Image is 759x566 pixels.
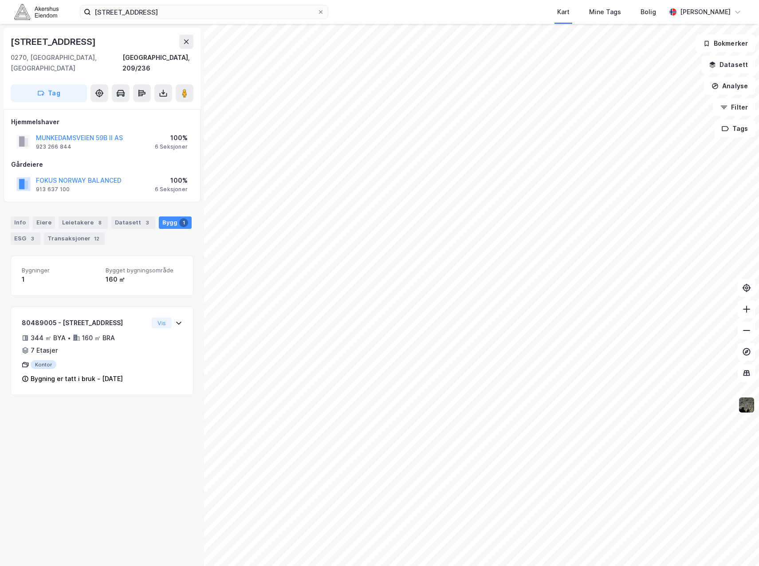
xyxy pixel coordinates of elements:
div: 3 [143,218,152,227]
div: 100% [155,133,188,143]
div: 923 266 844 [36,143,71,150]
div: Hjemmelshaver [11,117,193,127]
span: Bygninger [22,267,98,274]
div: 8 [95,218,104,227]
div: ESG [11,232,40,245]
img: akershus-eiendom-logo.9091f326c980b4bce74ccdd9f866810c.svg [14,4,59,20]
div: 160 ㎡ [106,274,182,285]
div: 6 Seksjoner [155,143,188,150]
div: Bygning er tatt i bruk - [DATE] [31,373,123,384]
div: Mine Tags [589,7,621,17]
div: [STREET_ADDRESS] [11,35,98,49]
div: Kart [557,7,570,17]
div: • [67,334,71,342]
button: Tag [11,84,87,102]
button: Bokmerker [696,35,755,52]
span: Bygget bygningsområde [106,267,182,274]
button: Datasett [701,56,755,74]
div: 6 Seksjoner [155,186,188,193]
div: Leietakere [59,216,108,229]
div: 160 ㎡ BRA [82,333,115,343]
div: 1 [22,274,98,285]
div: 12 [92,234,101,243]
button: Analyse [704,77,755,95]
button: Filter [713,98,755,116]
div: Gårdeiere [11,159,193,170]
div: 1 [179,218,188,227]
div: 80489005 - [STREET_ADDRESS] [22,318,148,328]
div: Kontrollprogram for chat [715,523,759,566]
div: 0270, [GEOGRAPHIC_DATA], [GEOGRAPHIC_DATA] [11,52,122,74]
button: Vis [152,318,172,328]
div: 913 637 100 [36,186,70,193]
div: Info [11,216,29,229]
div: [PERSON_NAME] [680,7,731,17]
div: [GEOGRAPHIC_DATA], 209/236 [122,52,193,74]
input: Søk på adresse, matrikkel, gårdeiere, leietakere eller personer [91,5,317,19]
div: 3 [28,234,37,243]
div: Datasett [111,216,155,229]
iframe: Chat Widget [715,523,759,566]
img: 9k= [738,397,755,413]
div: Bygg [159,216,192,229]
div: Transaksjoner [44,232,105,245]
div: 100% [155,175,188,186]
div: Eiere [33,216,55,229]
div: 7 Etasjer [31,345,58,356]
div: Bolig [641,7,656,17]
button: Tags [714,120,755,138]
div: 344 ㎡ BYA [31,333,66,343]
